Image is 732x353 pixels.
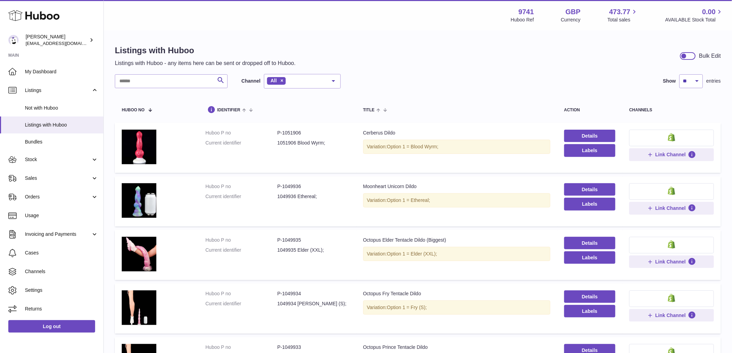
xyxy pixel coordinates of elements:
[25,306,98,312] span: Returns
[25,212,98,219] span: Usage
[629,309,714,322] button: Link Channel
[564,251,616,264] button: Labels
[205,247,277,253] dt: Current identifier
[564,108,616,112] div: action
[511,17,534,23] div: Huboo Ref
[122,130,156,164] img: Cerberus Dildo
[122,183,156,218] img: Moonheart Unicorn Dildo
[277,130,349,136] dd: P-1051906
[271,78,277,83] span: All
[277,237,349,243] dd: P-1049935
[566,7,580,17] strong: GBP
[205,130,277,136] dt: Huboo P no
[363,183,550,190] div: Moonheart Unicorn Dildo
[564,237,616,249] a: Details
[564,198,616,210] button: Labels
[25,87,91,94] span: Listings
[122,237,156,271] img: Octopus Elder Tentacle Dildo (Biggest)
[122,108,145,112] span: Huboo no
[363,290,550,297] div: Octopus Fry Tentacle Dildo
[8,320,95,333] a: Log out
[25,156,91,163] span: Stock
[25,194,91,200] span: Orders
[363,300,550,315] div: Variation:
[241,78,260,84] label: Channel
[205,300,277,307] dt: Current identifier
[277,247,349,253] dd: 1049935 Elder (XXL);
[205,237,277,243] dt: Huboo P no
[26,34,88,47] div: [PERSON_NAME]
[122,290,156,325] img: Octopus Fry Tentacle Dildo
[363,237,550,243] div: Octopus Elder Tentacle Dildo (Biggest)
[656,205,686,211] span: Link Channel
[564,290,616,303] a: Details
[205,183,277,190] dt: Huboo P no
[205,193,277,200] dt: Current identifier
[205,140,277,146] dt: Current identifier
[387,305,427,310] span: Option 1 = Fry (S);
[668,133,675,141] img: shopify-small.png
[277,193,349,200] dd: 1049936 Ethereal;
[25,175,91,182] span: Sales
[564,183,616,196] a: Details
[663,78,676,84] label: Show
[26,40,102,46] span: [EMAIL_ADDRESS][DOMAIN_NAME]
[668,187,675,195] img: shopify-small.png
[25,139,98,145] span: Bundles
[277,344,349,351] dd: P-1049933
[277,300,349,307] dd: 1049934 [PERSON_NAME] (S);
[277,183,349,190] dd: P-1049936
[217,108,240,112] span: identifier
[564,130,616,142] a: Details
[668,294,675,302] img: shopify-small.png
[25,231,91,238] span: Invoicing and Payments
[656,151,686,158] span: Link Channel
[609,7,630,17] span: 473.77
[607,7,638,23] a: 473.77 Total sales
[699,52,721,60] div: Bulk Edit
[564,305,616,317] button: Labels
[205,344,277,351] dt: Huboo P no
[561,17,581,23] div: Currency
[629,256,714,268] button: Link Channel
[25,250,98,256] span: Cases
[656,312,686,318] span: Link Channel
[363,247,550,261] div: Variation:
[25,105,98,111] span: Not with Huboo
[564,144,616,157] button: Labels
[25,122,98,128] span: Listings with Huboo
[665,17,724,23] span: AVAILABLE Stock Total
[115,45,296,56] h1: Listings with Huboo
[387,251,437,257] span: Option 1 = Elder (XXL);
[706,78,721,84] span: entries
[277,140,349,146] dd: 1051906 Blood Wyrm;
[387,144,439,149] span: Option 1 = Blood Wyrm;
[387,197,430,203] span: Option 1 = Ethereal;
[25,268,98,275] span: Channels
[665,7,724,23] a: 0.00 AVAILABLE Stock Total
[363,344,550,351] div: Octopus Prince Tentacle Dildo
[363,108,375,112] span: title
[656,259,686,265] span: Link Channel
[519,7,534,17] strong: 9741
[25,287,98,294] span: Settings
[363,140,550,154] div: Variation:
[277,290,349,297] dd: P-1049934
[25,68,98,75] span: My Dashboard
[668,240,675,249] img: shopify-small.png
[363,193,550,207] div: Variation:
[363,130,550,136] div: Cerberus Dildo
[8,35,19,45] img: aaronconwaysbo@gmail.com
[205,290,277,297] dt: Huboo P no
[629,202,714,214] button: Link Channel
[607,17,638,23] span: Total sales
[115,59,296,67] p: Listings with Huboo - any items here can be sent or dropped off to Huboo.
[629,108,714,112] div: channels
[702,7,716,17] span: 0.00
[629,148,714,161] button: Link Channel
